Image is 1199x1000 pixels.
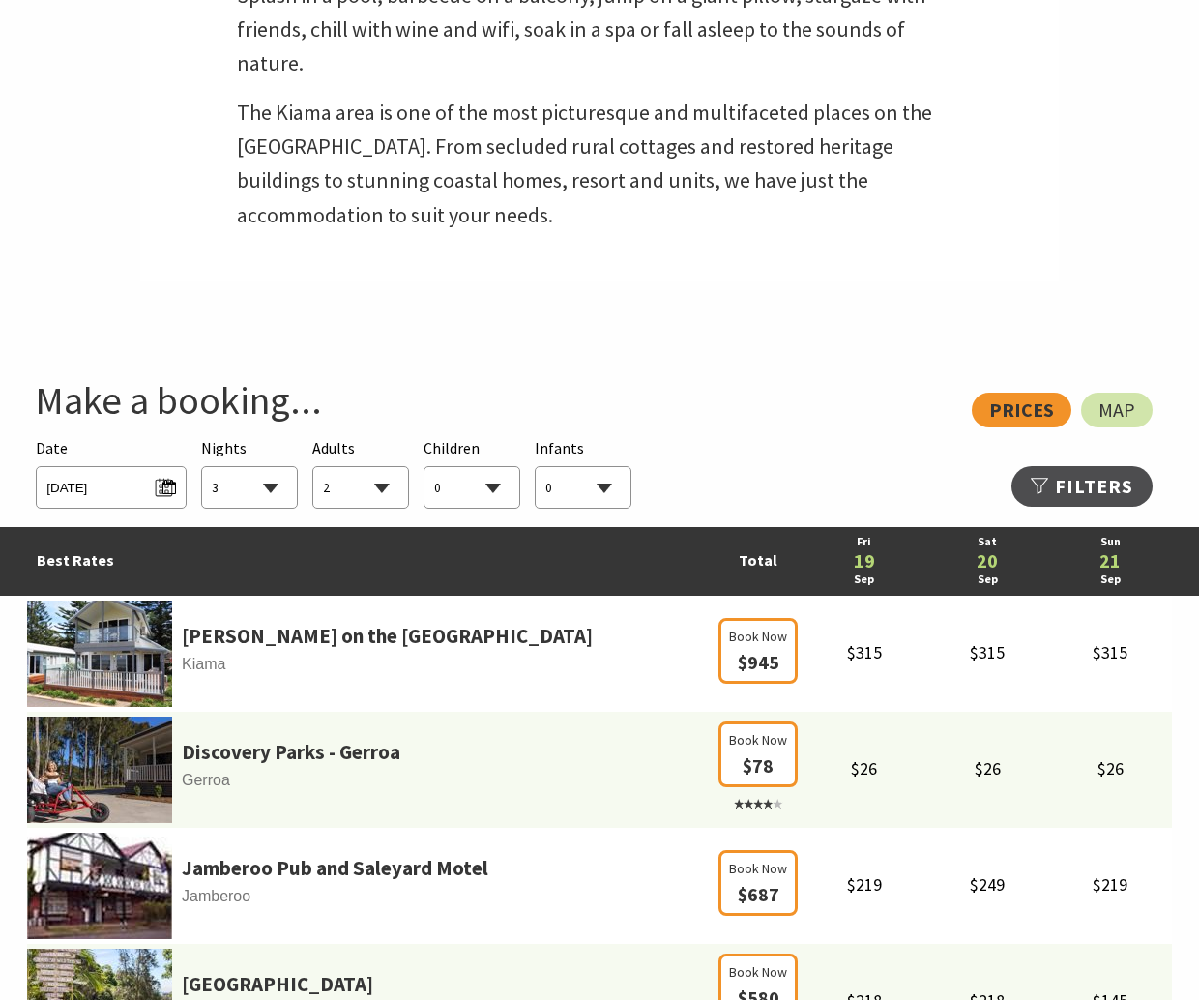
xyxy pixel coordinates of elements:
span: Book Now [729,626,787,647]
a: 21 [1059,551,1162,571]
img: Footballa.jpg [27,833,172,939]
span: Map [1098,402,1135,418]
a: Book Now $687 [718,886,798,905]
a: Map [1081,393,1153,427]
span: $26 [975,757,1001,779]
a: 20 [936,551,1039,571]
img: 321790-primary-0798b814-0e4b-4e9f-9464-1b0211342479.jpg [27,601,172,707]
span: [DATE] [46,472,175,498]
span: Gerroa [27,768,714,793]
span: $78 [743,753,774,778]
a: Book Now $945 [718,654,798,673]
span: Book Now [729,858,787,879]
span: Nights [201,436,247,461]
span: $26 [851,757,877,779]
span: $687 [738,882,779,906]
p: The Kiama area is one of the most picturesque and multifaceted places on the [GEOGRAPHIC_DATA]. F... [237,96,962,232]
span: Adults [312,438,355,457]
div: Choose a number of nights [201,436,298,509]
span: Date [36,438,68,457]
span: $945 [738,650,779,674]
span: $219 [847,873,882,896]
a: Sep [936,571,1039,589]
td: Total [714,527,803,596]
a: Sat [936,533,1039,551]
div: Please choose your desired arrival date [36,436,186,509]
a: [PERSON_NAME] on the [GEOGRAPHIC_DATA] [182,620,593,653]
span: Book Now [729,961,787,983]
a: 19 [812,551,916,571]
span: Kiama [27,652,714,677]
span: Infants [535,438,584,457]
a: Sun [1059,533,1162,551]
a: Jamberoo Pub and Saleyard Motel [182,852,488,885]
span: $315 [1093,641,1127,663]
span: Jamberoo [27,884,714,909]
img: 341233-primary-1e441c39-47ed-43bc-a084-13db65cabecb.jpg [27,717,172,823]
span: Book Now [729,729,787,750]
a: Discovery Parks - Gerroa [182,736,400,769]
td: Best Rates [27,527,714,596]
span: $26 [1097,757,1124,779]
a: Fri [812,533,916,551]
span: Children [424,438,480,457]
a: Book Now $78 [718,757,798,813]
a: Sep [1059,571,1162,589]
span: $249 [970,873,1005,896]
a: Sep [812,571,916,589]
span: $219 [1093,873,1127,896]
span: $315 [847,641,882,663]
span: $315 [970,641,1005,663]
